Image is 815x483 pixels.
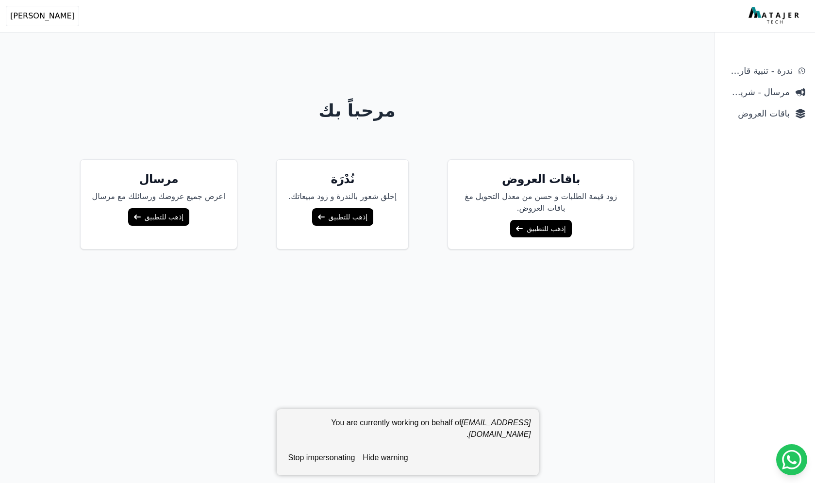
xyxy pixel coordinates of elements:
[724,85,790,99] span: مرسال - شريط دعاية
[284,448,359,467] button: stop impersonating
[284,417,531,448] div: You are currently working on behalf of .
[748,7,801,25] img: MatajerTech Logo
[128,208,189,226] a: إذهب للتطبيق
[724,107,790,120] span: باقات العروض
[312,208,373,226] a: إذهب للتطبيق
[10,10,75,22] span: [PERSON_NAME]
[461,418,531,438] em: [EMAIL_ADDRESS][DOMAIN_NAME]
[460,171,622,187] h5: باقات العروض
[6,6,79,26] button: [PERSON_NAME]
[288,191,397,202] p: إخلق شعور بالندرة و زود مبيعاتك.
[724,64,793,78] span: ندرة - تنبية قارب علي النفاذ
[92,171,226,187] h5: مرسال
[510,220,571,237] a: إذهب للتطبيق
[92,191,226,202] p: اعرض جميع عروضك ورسائلك مع مرسال
[460,191,622,214] p: زود قيمة الطلبات و حسن من معدل التحويل مغ باقات العروض.
[359,448,412,467] button: hide warning
[288,171,397,187] h5: نُدْرَة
